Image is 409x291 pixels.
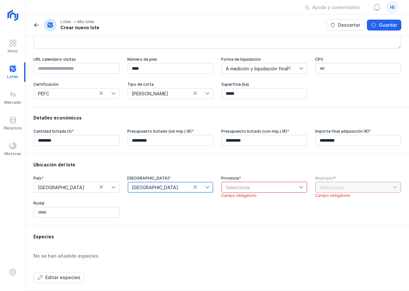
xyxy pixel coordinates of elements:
[221,129,307,134] div: Presupuesto licitado (con imp.) (€)
[128,182,205,192] span: Castilla y León
[8,48,18,54] div: Inicio
[33,272,85,283] button: Editar especies
[127,129,214,134] div: Presupuesto licitado (sin imp.) (€)
[222,182,299,192] span: Seleccionar
[128,88,205,99] span: Clara
[315,193,401,198] li: Campo obligatorio
[60,24,99,31] div: Crear nuevo lote
[221,176,307,181] div: Provincia
[45,274,80,281] div: Editar especies
[60,19,71,24] div: Lotes
[33,176,120,181] div: País
[127,176,214,181] div: [GEOGRAPHIC_DATA]
[4,126,22,131] div: Recursos
[33,82,120,87] div: Certificación
[315,129,401,134] div: Importe final adquisición (€)
[379,22,397,28] div: Guardar
[326,20,364,31] button: Descartar
[34,88,111,99] span: PEFC
[5,151,21,156] div: Motores
[338,22,360,28] div: Descartar
[300,2,364,13] button: Ayuda y comentarios
[33,253,401,259] div: No se han añadido especies
[222,63,299,74] span: A medición y liquidación final
[367,20,401,31] button: Guardar
[315,57,401,62] div: CPV
[5,7,21,23] img: logoRight.svg
[33,57,120,62] div: URL calendario visitas
[33,115,401,121] div: Detalles económicos
[221,57,307,62] div: Forma de liquidación
[221,82,307,87] div: Superficie (ha)
[4,100,21,105] div: Mercado
[77,19,95,24] div: Mis lotes
[312,4,360,11] div: Ayuda y comentarios
[33,234,401,240] div: Especies
[33,162,401,168] div: Ubicación del lote
[34,182,111,192] span: España
[127,57,214,62] div: Número de pies
[127,82,214,87] div: Tipo de corta
[33,201,120,206] div: Rodal
[33,129,120,134] div: Cantidad licitada (t)
[315,176,401,181] div: Municipio
[221,193,307,198] li: Campo obligatorio
[390,4,395,11] span: hi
